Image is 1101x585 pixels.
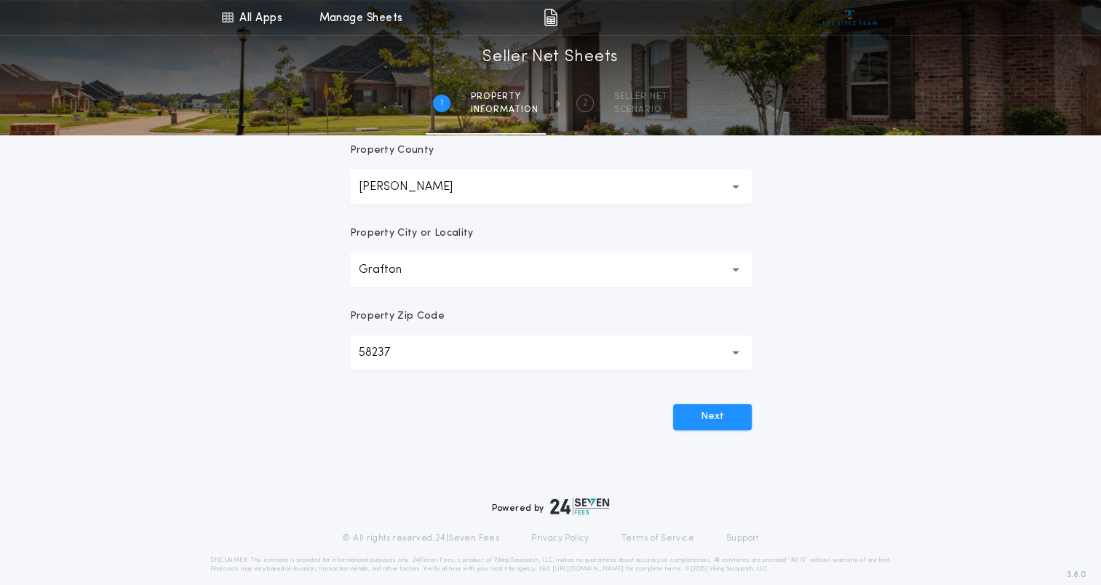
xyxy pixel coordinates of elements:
p: DISCLAIMER: This estimate is provided for informational purposes only. 24|Seven Fees, a product o... [210,556,891,573]
p: Property Zip Code [350,309,445,324]
p: © All rights reserved. 24|Seven Fees [342,533,499,544]
p: Grafton [359,261,425,279]
span: information [471,104,538,116]
h1: Seller Net Sheets [482,46,619,69]
span: SELLER NET [614,91,668,103]
a: Privacy Policy [531,533,589,544]
a: [URL][DOMAIN_NAME] [552,566,624,572]
h2: 1 [440,97,443,109]
span: SCENARIO [614,104,668,116]
span: 3.8.0 [1067,568,1086,581]
a: Support [726,533,759,544]
button: 58237 [350,335,752,370]
p: 58237 [359,344,413,362]
img: img [544,9,557,26]
p: Property City or Locality [350,226,474,241]
img: logo [550,498,610,515]
button: Grafton [350,252,752,287]
img: vs-icon [822,10,877,25]
a: Terms of Service [621,533,694,544]
p: [PERSON_NAME] [359,178,476,196]
button: Next [673,404,752,430]
h2: 2 [583,97,588,109]
button: [PERSON_NAME] [350,170,752,204]
p: Property County [350,143,434,158]
span: Property [471,91,538,103]
div: Powered by [492,498,610,515]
